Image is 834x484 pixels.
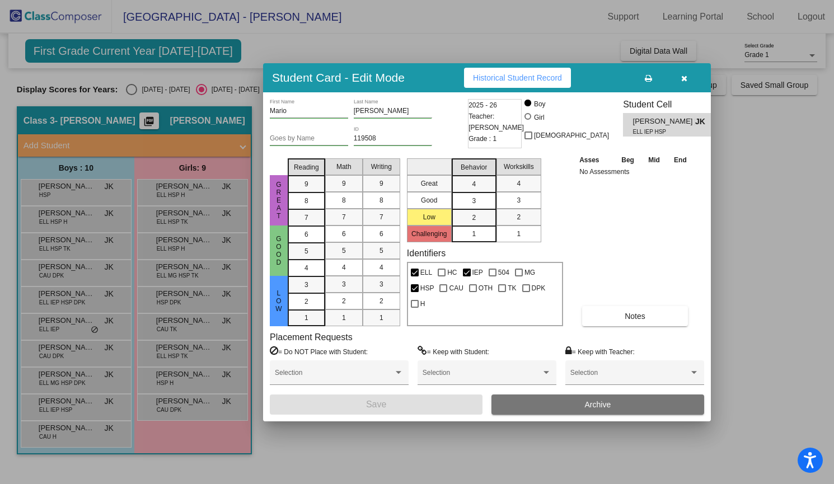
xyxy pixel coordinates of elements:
span: 1 [379,313,383,323]
span: 1 [304,313,308,323]
span: 2 [472,213,476,223]
span: MG [524,266,535,279]
span: IEP [472,266,483,279]
th: Asses [577,154,614,166]
span: 1 [342,313,346,323]
span: 9 [379,178,383,189]
span: 2 [304,297,308,307]
span: [PERSON_NAME] [PERSON_NAME] [633,116,695,128]
span: 2 [379,296,383,306]
span: Archive [585,400,611,409]
span: 4 [342,262,346,272]
span: Great [274,181,284,220]
span: 8 [379,195,383,205]
span: 6 [342,229,346,239]
span: 5 [379,246,383,256]
span: 5 [342,246,346,256]
div: Boy [533,99,546,109]
span: 2 [342,296,346,306]
span: OTH [479,281,493,295]
button: Historical Student Record [464,68,571,88]
label: = Keep with Teacher: [565,346,635,357]
span: 5 [304,246,308,256]
span: 6 [379,229,383,239]
input: goes by name [270,135,348,143]
span: Grade : 1 [468,133,496,144]
span: Math [336,162,352,172]
span: Behavior [461,162,487,172]
td: No Assessments [577,166,694,177]
span: 4 [517,178,521,189]
span: [DEMOGRAPHIC_DATA] [534,129,609,142]
span: 504 [498,266,509,279]
span: 8 [304,196,308,206]
span: 2 [517,212,521,222]
th: Mid [641,154,667,166]
span: ELL IEP HSP [633,128,687,136]
button: Notes [582,306,688,326]
span: 4 [304,263,308,273]
span: DPK [532,281,546,295]
span: Good [274,235,284,266]
span: 7 [342,212,346,222]
div: Girl [533,112,545,123]
span: 8 [342,195,346,205]
span: HC [447,266,457,279]
span: Notes [625,312,645,321]
button: Save [270,394,482,415]
span: 2025 - 26 [468,100,497,111]
span: Reading [294,162,319,172]
label: = Keep with Student: [418,346,489,357]
span: Save [366,400,386,409]
label: Identifiers [407,248,446,259]
span: Teacher: [PERSON_NAME] [468,111,524,133]
span: 7 [304,213,308,223]
span: Writing [371,162,392,172]
span: 3 [517,195,521,205]
span: 1 [517,229,521,239]
label: Placement Requests [270,332,353,342]
th: Beg [614,154,641,166]
input: Enter ID [354,135,432,143]
span: Low [274,289,284,313]
span: 3 [472,196,476,206]
span: 9 [304,179,308,189]
h3: Student Card - Edit Mode [272,71,405,84]
span: TK [508,281,516,295]
span: 4 [379,262,383,272]
span: JK [695,116,711,128]
h3: Student Cell [623,99,720,110]
span: 1 [472,229,476,239]
span: H [420,297,425,311]
span: HSP [420,281,434,295]
span: ELL [420,266,432,279]
span: Historical Student Record [473,73,562,82]
span: 9 [342,178,346,189]
label: = Do NOT Place with Student: [270,346,368,357]
span: Workskills [504,162,534,172]
span: CAU [449,281,463,295]
span: 3 [379,279,383,289]
span: 6 [304,229,308,239]
span: 7 [379,212,383,222]
span: 4 [472,179,476,189]
th: End [667,154,694,166]
span: 3 [342,279,346,289]
button: Archive [491,394,704,415]
span: 3 [304,280,308,290]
